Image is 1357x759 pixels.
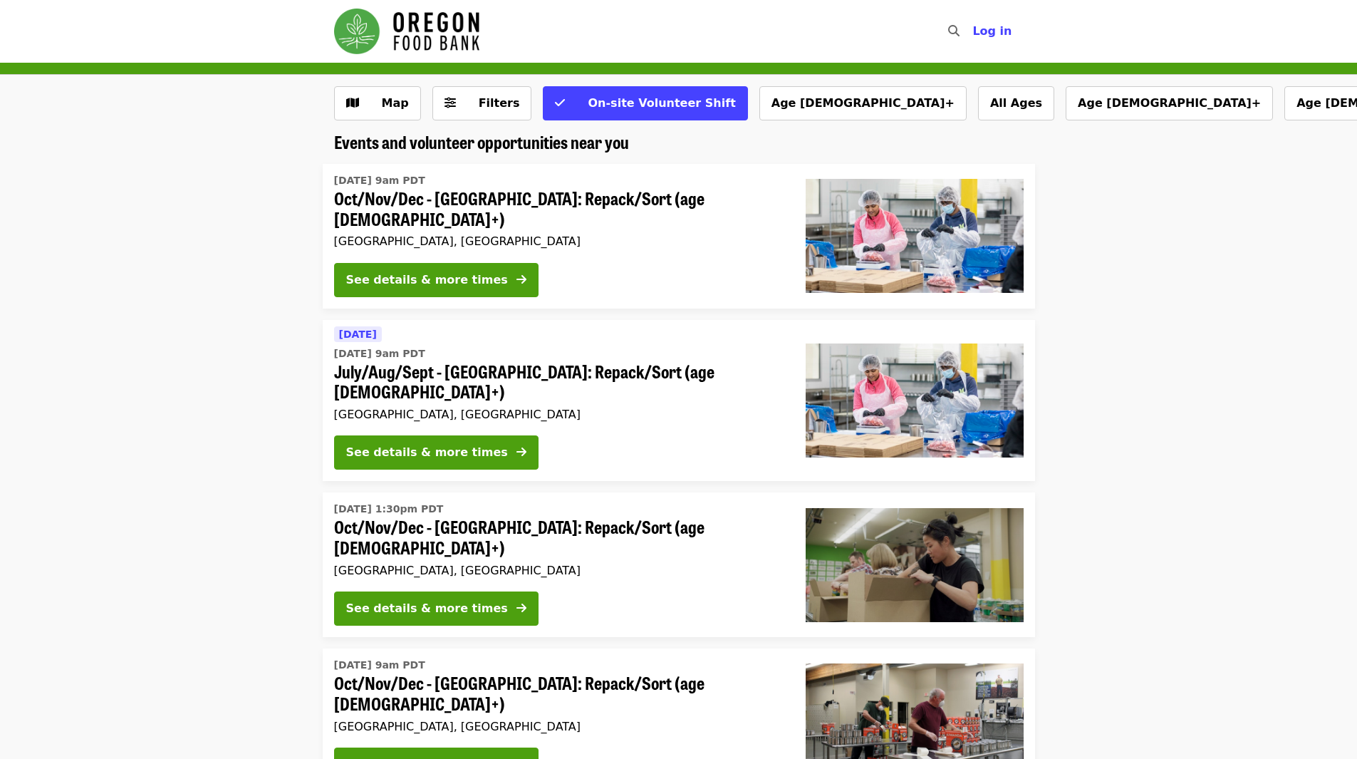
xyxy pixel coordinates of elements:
[432,86,532,120] button: Filters (0 selected)
[588,96,735,110] span: On-site Volunteer Shift
[346,444,508,461] div: See details & more times
[323,164,1035,309] a: See details for "Oct/Nov/Dec - Beaverton: Repack/Sort (age 10+)"
[948,24,960,38] i: search icon
[806,508,1024,622] img: Oct/Nov/Dec - Portland: Repack/Sort (age 8+) organized by Oregon Food Bank
[516,601,526,615] i: arrow-right icon
[961,17,1023,46] button: Log in
[382,96,409,110] span: Map
[334,129,629,154] span: Events and volunteer opportunities near you
[1066,86,1273,120] button: Age [DEMOGRAPHIC_DATA]+
[334,188,783,229] span: Oct/Nov/Dec - [GEOGRAPHIC_DATA]: Repack/Sort (age [DEMOGRAPHIC_DATA]+)
[516,273,526,286] i: arrow-right icon
[334,502,444,517] time: [DATE] 1:30pm PDT
[806,344,1024,458] img: July/Aug/Sept - Beaverton: Repack/Sort (age 10+) organized by Oregon Food Bank
[323,492,1035,637] a: See details for "Oct/Nov/Dec - Portland: Repack/Sort (age 8+)"
[516,445,526,459] i: arrow-right icon
[334,173,425,188] time: [DATE] 9am PDT
[346,96,359,110] i: map icon
[334,592,539,626] button: See details & more times
[555,96,565,110] i: check icon
[334,86,421,120] button: Show map view
[972,24,1012,38] span: Log in
[479,96,520,110] span: Filters
[323,320,1035,482] a: See details for "July/Aug/Sept - Beaverton: Repack/Sort (age 10+)"
[334,435,539,470] button: See details & more times
[759,86,967,120] button: Age [DEMOGRAPHIC_DATA]+
[346,272,508,289] div: See details & more times
[806,179,1024,293] img: Oct/Nov/Dec - Beaverton: Repack/Sort (age 10+) organized by Oregon Food Bank
[334,361,783,403] span: July/Aug/Sept - [GEOGRAPHIC_DATA]: Repack/Sort (age [DEMOGRAPHIC_DATA]+)
[334,658,425,673] time: [DATE] 9am PDT
[334,234,783,248] div: [GEOGRAPHIC_DATA], [GEOGRAPHIC_DATA]
[334,564,783,577] div: [GEOGRAPHIC_DATA], [GEOGRAPHIC_DATA]
[334,720,783,733] div: [GEOGRAPHIC_DATA], [GEOGRAPHIC_DATA]
[334,673,783,714] span: Oct/Nov/Dec - [GEOGRAPHIC_DATA]: Repack/Sort (age [DEMOGRAPHIC_DATA]+)
[444,96,456,110] i: sliders-h icon
[334,263,539,297] button: See details & more times
[346,600,508,617] div: See details & more times
[334,408,783,421] div: [GEOGRAPHIC_DATA], [GEOGRAPHIC_DATA]
[339,329,377,340] span: [DATE]
[978,86,1054,120] button: All Ages
[968,14,979,48] input: Search
[543,86,747,120] button: On-site Volunteer Shift
[334,517,783,558] span: Oct/Nov/Dec - [GEOGRAPHIC_DATA]: Repack/Sort (age [DEMOGRAPHIC_DATA]+)
[334,346,425,361] time: [DATE] 9am PDT
[334,9,479,54] img: Oregon Food Bank - Home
